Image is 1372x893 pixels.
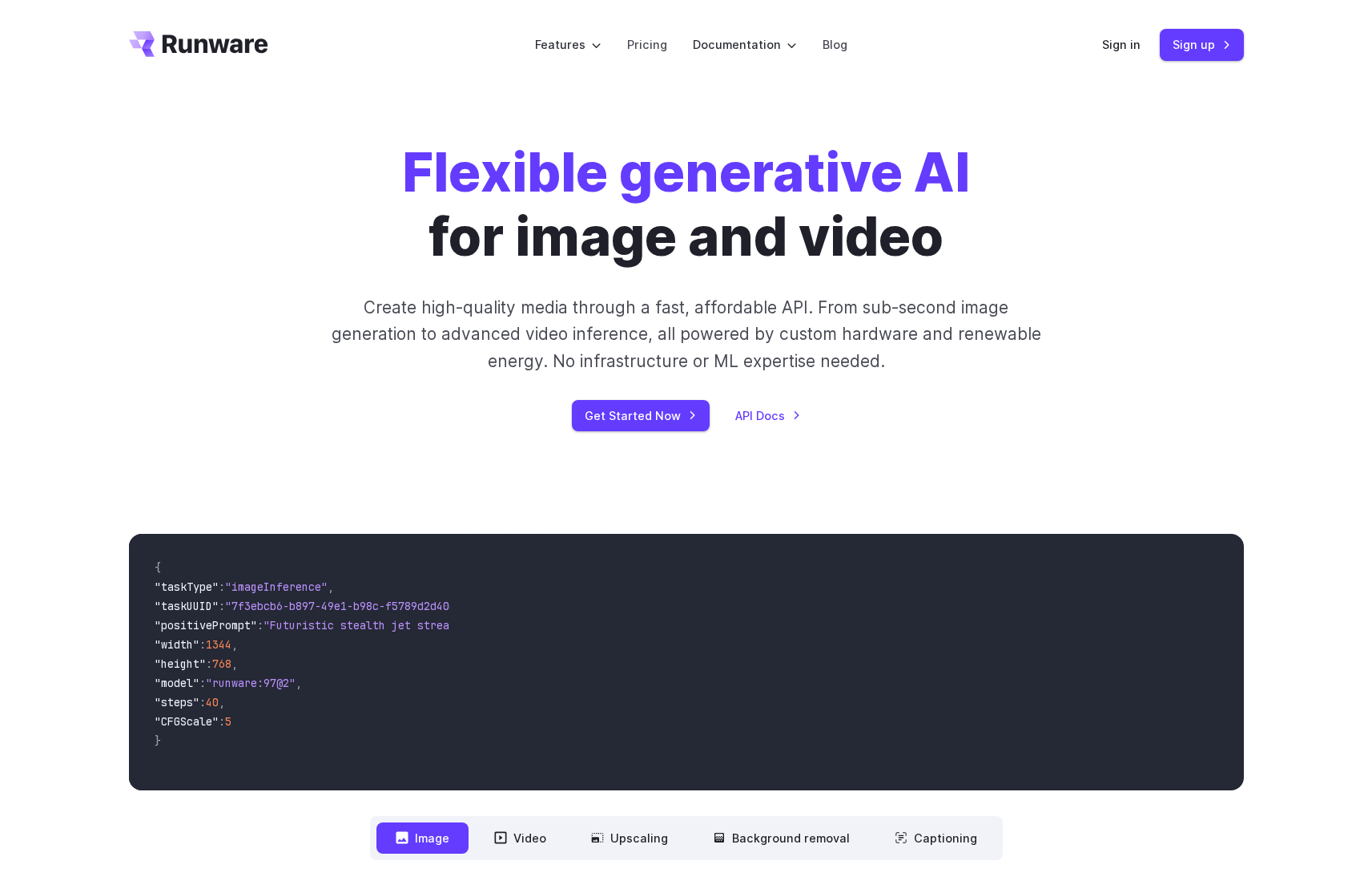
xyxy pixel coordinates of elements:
[212,657,231,671] span: 768
[155,618,257,632] span: "positivePrompt"
[206,695,219,709] span: 40
[155,714,219,729] span: "CFGScale"
[155,599,219,613] span: "taskUUID"
[823,35,847,54] a: Blog
[155,676,199,690] span: "model"
[875,822,996,854] button: Captioning
[693,35,797,54] label: Documentation
[1160,29,1244,60] a: Sign up
[329,294,1043,374] p: Create high-quality media through a fast, affordable API. From sub-second image generation to adv...
[199,676,206,690] span: :
[535,35,602,54] label: Features
[572,400,710,431] a: Get Started Now
[206,637,231,652] span: 1344
[219,714,225,729] span: :
[572,822,687,854] button: Upscaling
[257,618,264,632] span: :
[225,580,328,594] span: "imageInference"
[199,637,206,652] span: :
[206,657,212,671] span: :
[402,141,970,269] h1: for image and video
[129,31,268,57] a: Go to /
[627,35,667,54] a: Pricing
[155,733,161,748] span: }
[1102,35,1141,54] a: Sign in
[735,406,801,425] a: API Docs
[219,599,225,613] span: :
[296,676,302,690] span: ,
[219,695,225,709] span: ,
[264,618,847,632] span: "Futuristic stealth jet streaking through a neon-lit cityscape with glowing purple exhaust"
[155,657,206,671] span: "height"
[155,637,199,652] span: "width"
[155,695,199,709] span: "steps"
[199,695,206,709] span: :
[694,822,869,854] button: Background removal
[231,657,238,671] span: ,
[231,637,238,652] span: ,
[475,822,565,854] button: Video
[402,140,970,204] strong: Flexible generative AI
[155,580,219,594] span: "taskType"
[328,580,334,594] span: ,
[225,714,231,729] span: 5
[155,560,161,575] span: {
[219,580,225,594] span: :
[225,599,469,613] span: "7f3ebcb6-b897-49e1-b98c-f5789d2d40d7"
[376,822,469,854] button: Image
[206,676,296,690] span: "runware:97@2"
